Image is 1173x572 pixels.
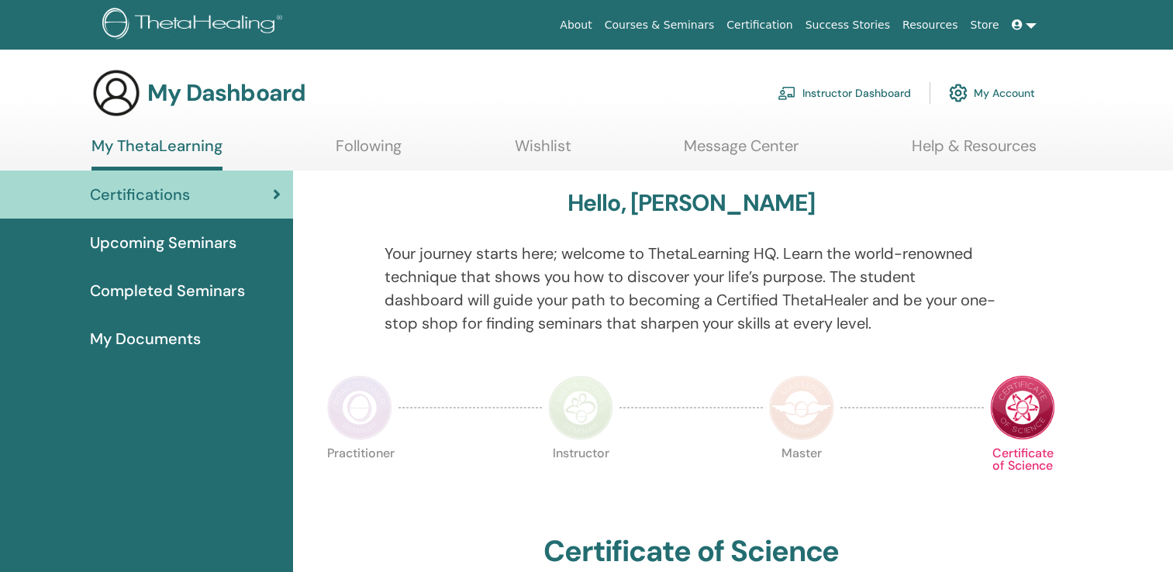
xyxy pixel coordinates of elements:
a: Resources [896,11,964,40]
p: Master [769,447,834,512]
img: Instructor [548,375,613,440]
a: Courses & Seminars [599,11,721,40]
p: Instructor [548,447,613,512]
img: generic-user-icon.jpg [91,68,141,118]
a: My Account [949,76,1035,110]
span: Upcoming Seminars [90,231,236,254]
img: chalkboard-teacher.svg [778,86,796,100]
img: Master [769,375,834,440]
img: logo.png [102,8,288,43]
a: Help & Resources [912,136,1037,167]
a: Success Stories [799,11,896,40]
p: Practitioner [327,447,392,512]
img: Certificate of Science [990,375,1055,440]
h3: My Dashboard [147,79,305,107]
p: Your journey starts here; welcome to ThetaLearning HQ. Learn the world-renowned technique that sh... [385,242,998,335]
a: Certification [720,11,799,40]
h2: Certificate of Science [543,534,840,570]
a: Following [336,136,402,167]
span: My Documents [90,327,201,350]
img: Practitioner [327,375,392,440]
span: Certifications [90,183,190,206]
a: My ThetaLearning [91,136,223,171]
a: Store [964,11,1006,40]
a: About [554,11,598,40]
a: Instructor Dashboard [778,76,911,110]
p: Certificate of Science [990,447,1055,512]
a: Message Center [684,136,799,167]
a: Wishlist [515,136,571,167]
h3: Hello, [PERSON_NAME] [568,189,816,217]
img: cog.svg [949,80,968,106]
span: Completed Seminars [90,279,245,302]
